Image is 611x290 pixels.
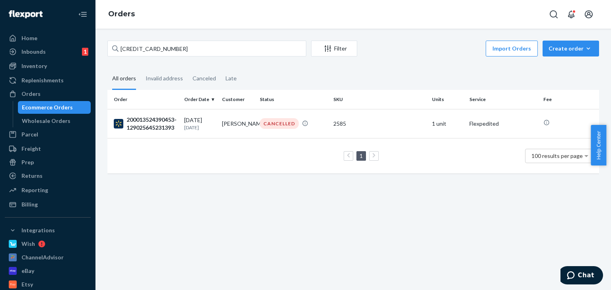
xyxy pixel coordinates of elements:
[21,62,47,70] div: Inventory
[21,158,34,166] div: Prep
[21,267,34,275] div: eBay
[18,115,91,127] a: Wholesale Orders
[486,41,538,56] button: Import Orders
[184,124,216,131] p: [DATE]
[21,76,64,84] div: Replenishments
[22,103,73,111] div: Ecommerce Orders
[21,34,37,42] div: Home
[5,88,91,100] a: Orders
[581,6,597,22] button: Open account menu
[333,120,425,128] div: 2585
[260,118,299,129] div: CANCELLED
[563,6,579,22] button: Open notifications
[21,186,48,194] div: Reporting
[546,6,562,22] button: Open Search Box
[466,90,540,109] th: Service
[5,184,91,197] a: Reporting
[9,10,43,18] img: Flexport logo
[181,90,219,109] th: Order Date
[5,224,91,237] button: Integrations
[75,6,91,22] button: Close Navigation
[5,265,91,277] a: eBay
[358,152,364,159] a: Page 1 is your current page
[21,145,41,153] div: Freight
[5,237,91,250] a: Wish
[5,156,91,169] a: Prep
[226,68,237,89] div: Late
[5,142,91,155] a: Freight
[5,169,91,182] a: Returns
[219,109,257,138] td: [PERSON_NAME]
[18,101,91,114] a: Ecommerce Orders
[5,60,91,72] a: Inventory
[311,41,357,56] button: Filter
[21,200,38,208] div: Billing
[21,280,33,288] div: Etsy
[146,68,183,89] div: Invalid address
[330,90,428,109] th: SKU
[5,32,91,45] a: Home
[5,128,91,141] a: Parcel
[21,48,46,56] div: Inbounds
[531,152,583,159] span: 100 results per page
[22,117,70,125] div: Wholesale Orders
[21,130,38,138] div: Parcel
[429,90,467,109] th: Units
[193,68,216,89] div: Canceled
[5,198,91,211] a: Billing
[82,48,88,56] div: 1
[107,90,181,109] th: Order
[21,172,43,180] div: Returns
[21,253,64,261] div: ChannelAdvisor
[429,109,467,138] td: 1 unit
[21,226,55,234] div: Integrations
[107,41,306,56] input: Search orders
[591,125,606,165] button: Help Center
[540,90,599,109] th: Fee
[21,240,35,248] div: Wish
[257,90,330,109] th: Status
[311,45,357,53] div: Filter
[108,10,135,18] a: Orders
[549,45,593,53] div: Create order
[5,74,91,87] a: Replenishments
[112,68,136,90] div: All orders
[184,116,216,131] div: [DATE]
[543,41,599,56] button: Create order
[560,266,603,286] iframe: Opens a widget where you can chat to one of our agents
[21,90,41,98] div: Orders
[5,45,91,58] a: Inbounds1
[469,120,537,128] p: Flexpedited
[102,3,141,26] ol: breadcrumbs
[222,96,253,103] div: Customer
[114,116,178,132] div: 200013524390453-129025645231393
[5,251,91,264] a: ChannelAdvisor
